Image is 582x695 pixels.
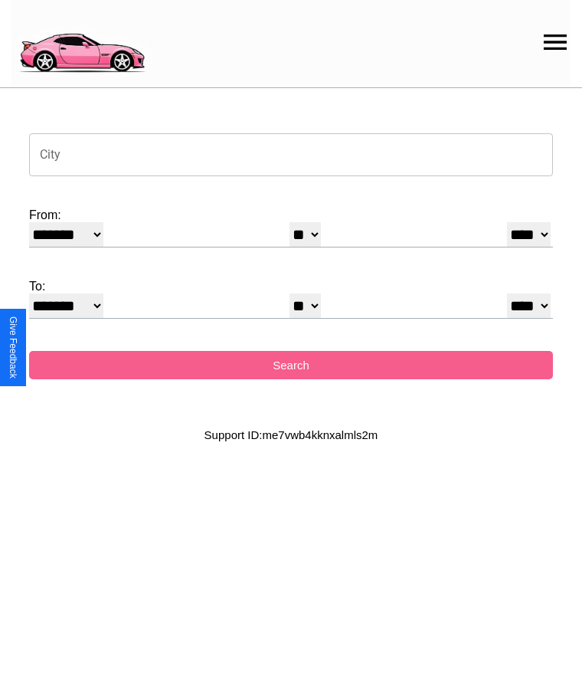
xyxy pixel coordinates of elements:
button: Search [29,351,553,379]
label: To: [29,280,553,293]
div: Give Feedback [8,316,18,379]
p: Support ID: me7vwb4kknxalmls2m [204,425,378,445]
label: From: [29,208,553,222]
img: logo [11,8,152,77]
